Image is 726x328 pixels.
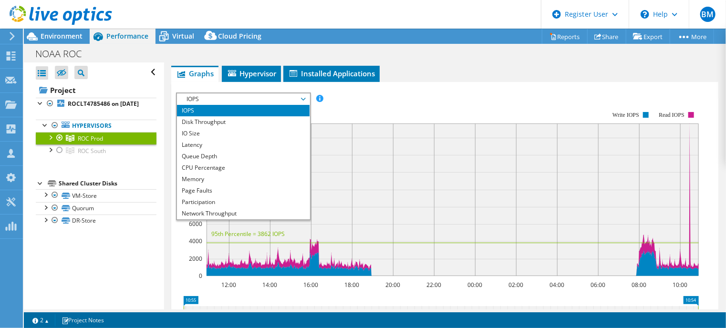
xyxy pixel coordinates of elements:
a: Quorum [36,202,156,215]
text: 22:00 [427,281,442,289]
span: ROC South [78,147,106,155]
text: Write IOPS [613,112,640,118]
text: 00:00 [468,281,483,289]
span: Virtual [172,31,194,41]
span: Environment [41,31,83,41]
a: 2 [26,314,55,326]
text: 4000 [189,237,202,245]
li: Network Throughput [177,208,309,219]
svg: \n [641,10,649,19]
text: 06:00 [591,281,606,289]
li: Memory [177,174,309,185]
a: Hypervisors [36,120,156,132]
a: Share [587,29,626,44]
a: ROC South [36,144,156,157]
a: Project [36,82,156,98]
li: Page Faults [177,185,309,196]
text: 2000 [189,255,202,263]
text: 02:00 [509,281,524,289]
text: 0 [199,272,202,280]
span: Hypervisor [227,69,276,78]
text: 08:00 [632,281,647,289]
li: Participation [177,196,309,208]
a: Export [626,29,670,44]
li: IO Size [177,128,309,139]
span: Performance [106,31,148,41]
li: CPU Percentage [177,162,309,174]
span: Graphs [176,69,214,78]
text: 18:00 [345,281,360,289]
li: Queue Depth [177,151,309,162]
span: Installed Applications [288,69,375,78]
text: 10:00 [673,281,688,289]
a: Reports [542,29,588,44]
span: BM [700,7,716,22]
span: IOPS [182,93,304,105]
a: DR-Store [36,215,156,227]
a: ROC Prod [36,132,156,144]
li: Disk Throughput [177,116,309,128]
text: 04:00 [550,281,565,289]
span: ROC Prod [78,134,103,143]
b: ROCLT4785486 on [DATE] [68,100,139,108]
a: VM-Store [36,189,156,202]
span: Cloud Pricing [218,31,261,41]
h1: NOAA ROC [31,49,96,59]
text: Read IOPS [659,112,685,118]
li: IOPS [177,105,309,116]
div: Shared Cluster Disks [59,178,156,189]
a: Project Notes [55,314,111,326]
text: 16:00 [304,281,319,289]
text: 12:00 [222,281,237,289]
text: 6000 [189,220,202,228]
text: 20:00 [386,281,401,289]
text: 95th Percentile = 3862 IOPS [211,230,285,238]
text: 14:00 [263,281,278,289]
li: Latency [177,139,309,151]
a: More [670,29,714,44]
a: ROCLT4785486 on [DATE] [36,98,156,110]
